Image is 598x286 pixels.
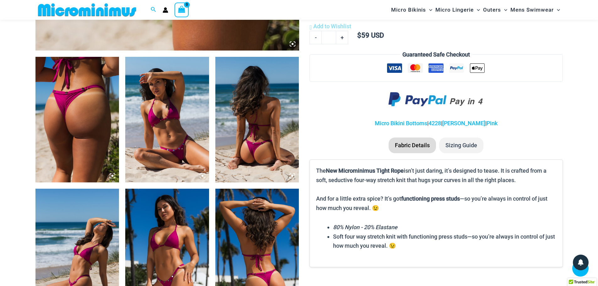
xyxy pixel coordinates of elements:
[487,120,498,127] a: Pink
[389,1,563,19] nav: Site Navigation
[175,3,189,17] a: View Shopping Cart, empty
[434,2,482,18] a: Micro LingerieMenu ToggleMenu Toggle
[326,167,404,174] b: New Microminimus Tight Rope
[215,57,299,182] img: Tight Rope Pink 319 Top 4228 Thong
[426,2,432,18] span: Menu Toggle
[125,57,209,182] img: Tight Rope Pink 319 Top 4228 Thong
[501,2,507,18] span: Menu Toggle
[163,7,168,13] a: Account icon link
[310,119,563,128] p: | | |
[321,31,336,44] input: Product quantity
[400,50,472,59] legend: Guaranteed Safe Checkout
[509,2,562,18] a: Mens SwimwearMenu ToggleMenu Toggle
[375,120,427,127] a: Micro Bikini Bottoms
[401,195,460,202] b: functioning press studs
[333,224,397,230] em: 80% Nylon - 20% Elastane
[310,22,351,31] a: Add to Wishlist
[357,31,361,39] span: $
[389,138,436,153] li: Fabric Details
[483,2,501,18] span: Outers
[439,138,483,153] li: Sizing Guide
[333,232,556,251] li: Soft four way stretch knit with functioning press studs—so you’re always in control of just how m...
[554,2,560,18] span: Menu Toggle
[435,2,474,18] span: Micro Lingerie
[35,57,119,182] img: Tight Rope Pink 4228 Thong
[391,2,426,18] span: Micro Bikinis
[510,2,554,18] span: Mens Swimwear
[313,23,351,30] span: Add to Wishlist
[316,166,556,213] p: The isn’t just daring, it’s designed to tease. It is crafted from a soft, seductive four-way stre...
[390,2,434,18] a: Micro BikinisMenu ToggleMenu Toggle
[482,2,509,18] a: OutersMenu ToggleMenu Toggle
[442,120,485,127] a: [PERSON_NAME]
[35,3,139,17] img: MM SHOP LOGO FLAT
[357,31,384,39] bdi: 59 USD
[151,6,156,14] a: Search icon link
[474,2,480,18] span: Menu Toggle
[310,31,321,44] a: -
[428,120,441,127] a: 4228
[336,31,348,44] a: +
